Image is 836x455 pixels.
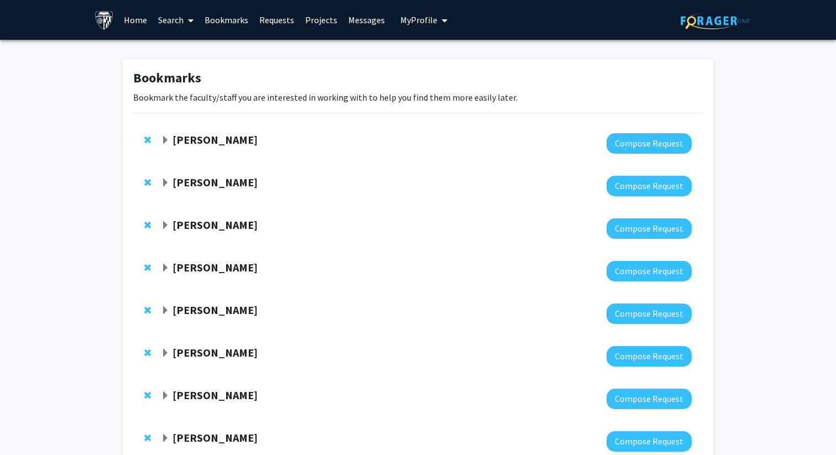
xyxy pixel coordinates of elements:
a: Messages [343,1,390,39]
img: Johns Hopkins University Logo [95,11,114,30]
span: Remove Jeffrey Tornheim from bookmarks [144,433,151,442]
span: Remove Curtiland Deville from bookmarks [144,221,151,229]
iframe: Chat [8,405,47,447]
span: Expand Jeffrey Tornheim Bookmark [161,434,170,443]
span: Expand Luis Garza Bookmark [161,179,170,187]
strong: [PERSON_NAME] [173,175,258,189]
span: Remove Emily Johnson from bookmarks [144,263,151,272]
a: Requests [254,1,300,39]
span: My Profile [400,14,437,25]
strong: [PERSON_NAME] [173,388,258,402]
img: ForagerOne Logo [681,12,750,29]
span: Expand Amy Kim Bookmark [161,306,170,315]
span: Remove Sujatha Kannan from bookmarks [144,348,151,357]
button: Compose Request to Amy Kim [607,304,692,324]
strong: [PERSON_NAME] [173,218,258,232]
button: Compose Request to Kyu Han [607,389,692,409]
span: Expand Kyu Han Bookmark [161,391,170,400]
h1: Bookmarks [133,70,703,86]
span: Remove Luis Garza from bookmarks [144,178,151,187]
strong: [PERSON_NAME] [173,431,258,444]
a: Search [153,1,199,39]
button: Compose Request to Curtiland Deville [607,218,692,239]
span: Remove Raj Mukherjee from bookmarks [144,135,151,144]
button: Compose Request to Raj Mukherjee [607,133,692,154]
button: Compose Request to Emily Johnson [607,261,692,281]
span: Expand Curtiland Deville Bookmark [161,221,170,230]
span: Remove Kyu Han from bookmarks [144,391,151,400]
button: Compose Request to Luis Garza [607,176,692,196]
span: Expand Raj Mukherjee Bookmark [161,136,170,145]
a: Projects [300,1,343,39]
span: Remove Amy Kim from bookmarks [144,306,151,315]
strong: [PERSON_NAME] [173,133,258,147]
p: Bookmark the faculty/staff you are interested in working with to help you find them more easily l... [133,91,703,104]
button: Compose Request to Jeffrey Tornheim [607,431,692,452]
a: Bookmarks [199,1,254,39]
strong: [PERSON_NAME] [173,346,258,359]
button: Compose Request to Sujatha Kannan [607,346,692,367]
span: Expand Sujatha Kannan Bookmark [161,349,170,358]
strong: [PERSON_NAME] [173,303,258,317]
a: Home [118,1,153,39]
strong: [PERSON_NAME] [173,260,258,274]
span: Expand Emily Johnson Bookmark [161,264,170,273]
